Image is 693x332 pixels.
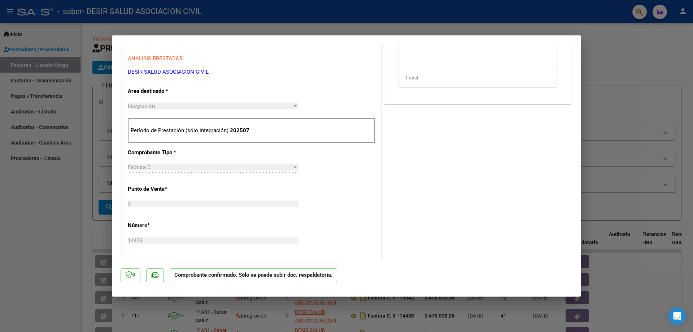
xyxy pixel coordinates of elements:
[128,164,151,171] span: Factura C
[668,307,686,325] div: Open Intercom Messenger
[128,55,183,62] span: ANALISIS PRESTADOR
[128,258,202,266] p: Monto
[230,127,249,134] strong: 202507
[128,87,202,95] p: Area destinado *
[128,68,375,76] p: DESIR SALUD ASOCIACION CIVIL
[128,221,202,230] p: Número
[128,103,155,109] span: Integración
[128,185,202,193] p: Punto de Venta
[398,69,557,87] div: 1 total
[128,148,202,157] p: Comprobante Tipo *
[170,268,337,283] p: Comprobante confirmado. Sólo se puede subir doc. respaldatoria.
[131,126,372,135] p: Período de Prestación (sólo integración):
